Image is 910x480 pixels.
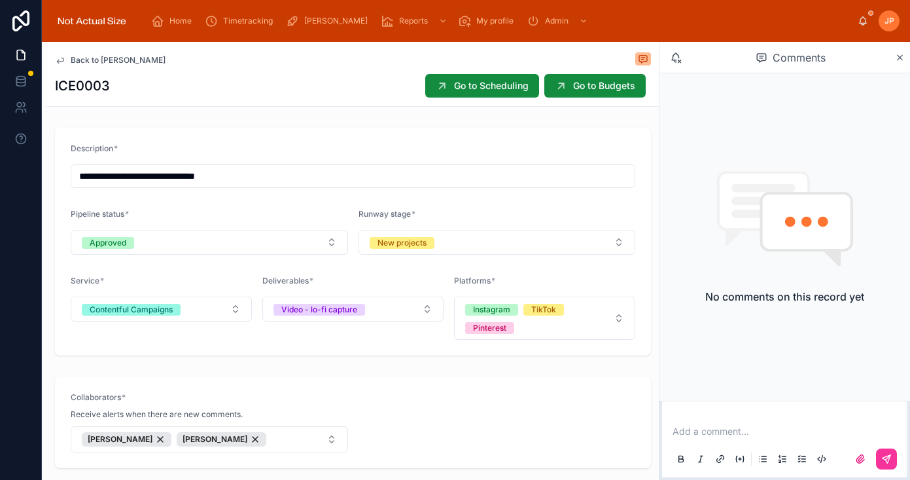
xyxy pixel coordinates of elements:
button: Go to Budgets [544,74,646,98]
a: [PERSON_NAME] [282,9,377,33]
button: Select Button [359,230,636,255]
span: Go to Budgets [573,79,635,92]
span: Reports [399,16,428,26]
span: Admin [545,16,569,26]
div: Instagram [473,304,510,316]
div: Pinterest [473,322,506,334]
span: Collaborators [71,392,121,402]
a: Reports [377,9,454,33]
span: JP [884,16,894,26]
a: Home [147,9,201,33]
div: Video - lo-fi capture [281,304,357,316]
button: Unselect PINTEREST [465,321,514,334]
h1: ICE0003 [55,77,110,95]
span: Service [71,276,99,286]
span: Platforms [454,276,491,286]
span: Home [169,16,192,26]
span: [PERSON_NAME] [88,434,152,445]
button: Unselect VIDEO_LO_FI_CAPTURE [273,303,365,316]
span: Back to [PERSON_NAME] [71,55,166,65]
span: Runway stage [359,209,411,219]
button: Select Button [71,426,348,452]
span: Receive alerts when there are new comments. [71,409,243,420]
div: TikTok [531,304,556,316]
button: Select Button [71,230,348,255]
span: Description [71,143,113,153]
button: Unselect INSTAGRAM [465,303,518,316]
span: Pipeline status [71,209,124,219]
div: Approved [90,237,126,249]
button: Go to Scheduling [425,74,539,98]
button: Unselect TIK_TOK [523,303,564,316]
span: Comments [773,50,826,65]
a: My profile [454,9,523,33]
button: Select Button [71,297,252,322]
span: Timetracking [223,16,273,26]
a: Back to [PERSON_NAME] [55,55,166,65]
a: Admin [523,9,595,33]
div: Contentful Campaigns [90,304,173,316]
a: Timetracking [201,9,282,33]
span: My profile [476,16,514,26]
button: Unselect 9 [82,432,171,447]
button: Select Button [454,297,635,340]
span: [PERSON_NAME] [304,16,368,26]
button: Unselect 8 [177,432,266,447]
button: Select Button [262,297,444,322]
span: [PERSON_NAME] [183,434,247,445]
span: Deliverables [262,276,309,286]
img: App logo [52,10,131,31]
span: Go to Scheduling [454,79,529,92]
div: scrollable content [142,7,858,35]
div: New projects [377,237,427,249]
h2: No comments on this record yet [705,289,864,305]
